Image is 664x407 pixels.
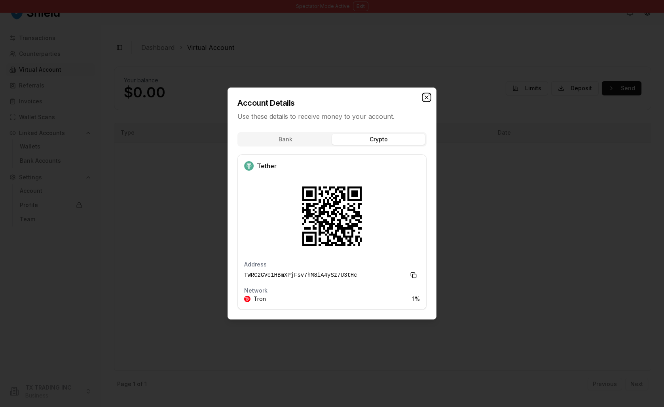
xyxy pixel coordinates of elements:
button: Copy to clipboard [407,269,420,281]
img: Tether [244,161,254,171]
img: Tron [244,296,250,302]
span: Tron [254,295,266,303]
h2: Account Details [237,97,427,108]
span: Tether [257,161,277,171]
p: Address [244,262,420,267]
span: TWRC2GVc1HBmXPjFsv7hM8iA4ySz7U3tHc [244,271,357,279]
span: 1 % [412,295,420,303]
p: Use these details to receive money to your account. [237,112,427,121]
button: Bank [239,134,332,145]
p: Network [244,288,420,293]
button: Crypto [332,134,425,145]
